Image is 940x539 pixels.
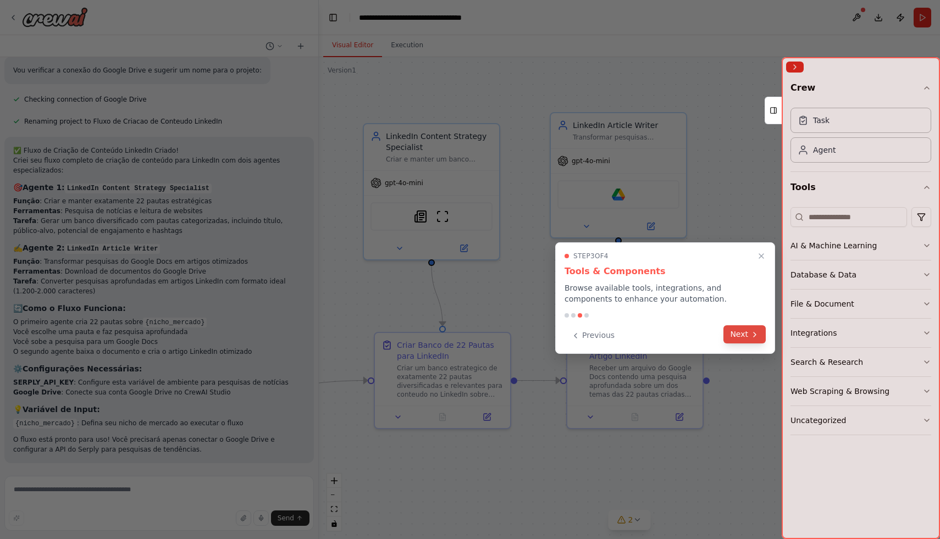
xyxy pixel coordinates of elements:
button: Next [723,325,766,343]
button: Close walkthrough [755,249,768,263]
p: Browse available tools, integrations, and components to enhance your automation. [565,282,766,304]
span: Step 3 of 4 [573,252,609,260]
button: Hide left sidebar [325,10,341,25]
button: Previous [565,326,621,344]
h3: Tools & Components [565,265,766,278]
